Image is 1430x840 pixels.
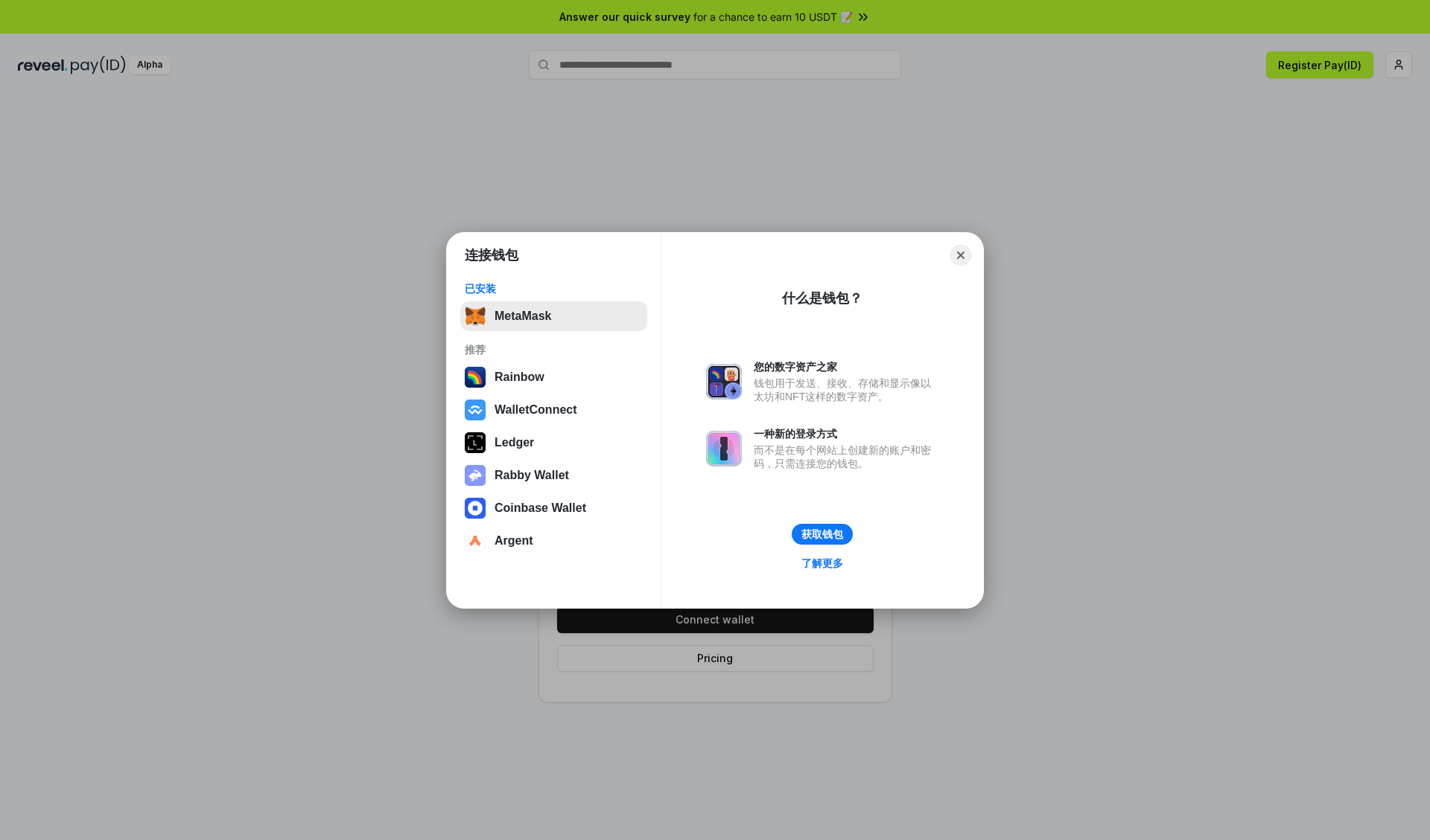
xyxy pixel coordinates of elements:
[801,557,843,570] div: 了解更多
[754,360,938,373] div: 您的数字资产之家
[495,310,551,323] div: MetaMask
[465,465,486,486] img: svg+xml,%3Csvg%20xmlns%3D%22http%3A%2F%2Fwww.w3.org%2F2000%2Fsvg%22%20fill%3D%22none%22%20viewBox...
[706,431,742,467] img: svg+xml,%3Csvg%20xmlns%3D%22http%3A%2F%2Fwww.w3.org%2F2000%2Fsvg%22%20fill%3D%22none%22%20viewBox...
[706,364,742,400] img: svg+xml,%3Csvg%20xmlns%3D%22http%3A%2F%2Fwww.w3.org%2F2000%2Fsvg%22%20fill%3D%22none%22%20viewBox...
[495,436,534,449] div: Ledger
[495,371,544,384] div: Rainbow
[460,301,647,331] button: MetaMask
[754,376,938,403] div: 钱包用于发送、接收、存储和显示像以太坊和NFT这样的数字资产。
[465,343,643,356] div: 推荐
[495,534,533,548] div: Argent
[782,289,862,307] div: 什么是钱包？
[792,524,853,545] button: 获取钱包
[460,526,647,556] button: Argent
[495,469,569,482] div: Rabby Wallet
[460,428,647,458] button: Ledger
[460,461,647,490] button: Rabby Wallet
[465,432,486,453] img: svg+xml,%3Csvg%20xmlns%3D%22http%3A%2F%2Fwww.w3.org%2F2000%2Fsvg%22%20width%3D%2228%22%20height%3...
[465,367,486,388] img: svg+xml,%3Csvg%20width%3D%22120%22%20height%3D%22120%22%20viewBox%3D%220%200%20120%20120%22%20fil...
[465,282,643,295] div: 已安装
[465,498,486,519] img: svg+xml,%3Csvg%20width%3D%2228%22%20height%3D%2228%22%20viewBox%3D%220%200%2028%2028%22%20fill%3D...
[460,362,647,392] button: Rainbow
[792,554,852,573] a: 了解更多
[950,245,971,266] button: Close
[460,493,647,523] button: Coinbase Wallet
[495,403,577,417] div: WalletConnect
[465,246,518,264] h1: 连接钱包
[460,395,647,425] button: WalletConnect
[465,306,486,327] img: svg+xml,%3Csvg%20fill%3D%22none%22%20height%3D%2233%22%20viewBox%3D%220%200%2035%2033%22%20width%...
[465,530,486,551] img: svg+xml,%3Csvg%20width%3D%2228%22%20height%3D%2228%22%20viewBox%3D%220%200%2028%2028%22%20fill%3D...
[754,443,938,470] div: 而不是在每个网站上创建新的账户和密码，只需连接您的钱包。
[495,501,586,515] div: Coinbase Wallet
[801,528,843,541] div: 获取钱包
[754,427,938,440] div: 一种新的登录方式
[465,400,486,420] img: svg+xml,%3Csvg%20width%3D%2228%22%20height%3D%2228%22%20viewBox%3D%220%200%2028%2028%22%20fill%3D...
